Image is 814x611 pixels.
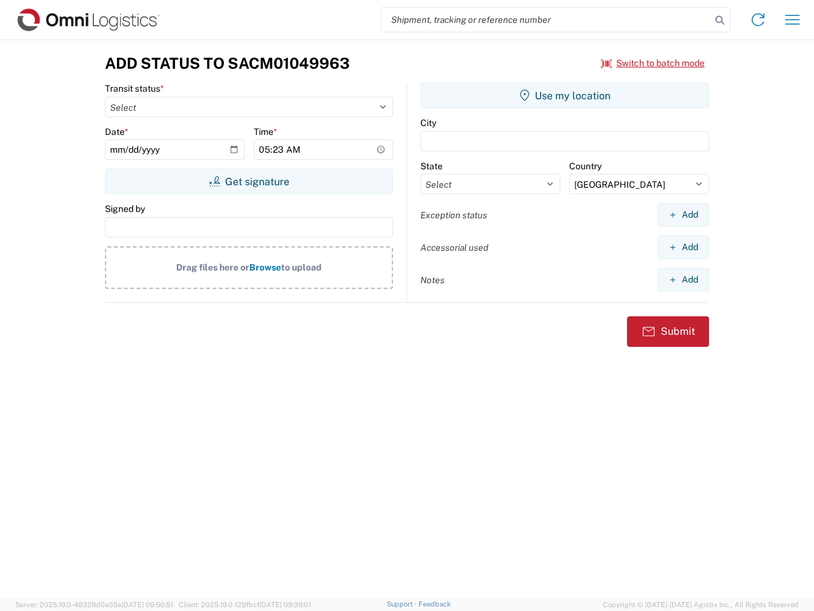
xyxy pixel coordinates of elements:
[249,262,281,272] span: Browse
[105,54,350,73] h3: Add Status to SACM01049963
[658,235,709,259] button: Add
[179,601,311,608] span: Client: 2025.19.0-129fbcf
[382,8,711,32] input: Shipment, tracking or reference number
[387,600,418,608] a: Support
[176,262,249,272] span: Drag files here or
[281,262,322,272] span: to upload
[105,169,393,194] button: Get signature
[658,268,709,291] button: Add
[105,203,145,214] label: Signed by
[420,209,487,221] label: Exception status
[105,83,164,94] label: Transit status
[418,600,451,608] a: Feedback
[420,160,443,172] label: State
[603,599,799,610] span: Copyright © [DATE]-[DATE] Agistix Inc., All Rights Reserved
[254,126,277,137] label: Time
[105,126,128,137] label: Date
[627,316,709,347] button: Submit
[420,274,445,286] label: Notes
[658,203,709,227] button: Add
[420,242,488,253] label: Accessorial used
[569,160,602,172] label: Country
[420,117,436,129] label: City
[420,83,709,108] button: Use my location
[259,601,311,608] span: [DATE] 09:39:01
[121,601,173,608] span: [DATE] 09:50:51
[15,601,173,608] span: Server: 2025.19.0-49328d0a35e
[601,53,705,74] button: Switch to batch mode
